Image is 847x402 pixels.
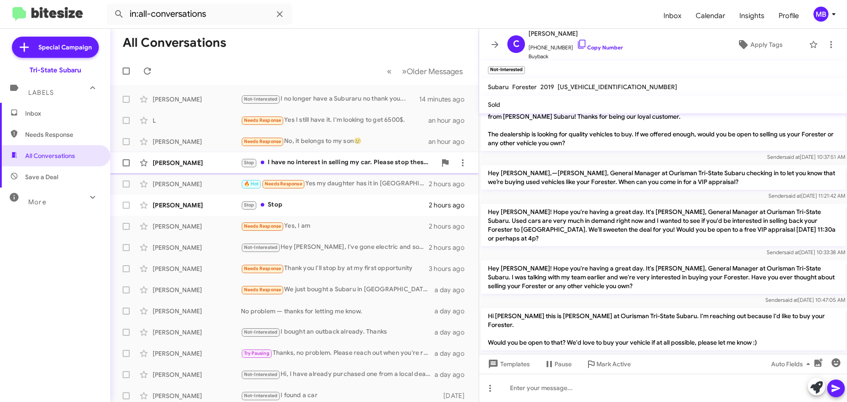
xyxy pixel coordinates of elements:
div: I bought an outback already. Thanks [241,327,435,337]
div: We just bought a Subaru in [GEOGRAPHIC_DATA] - thanks for asking [241,285,435,295]
div: an hour ago [428,137,472,146]
span: 🔥 Hot [244,181,259,187]
a: Inbox [656,3,689,29]
a: Copy Number [577,44,623,51]
div: Thanks, no problem. Please reach out when you're ready. I'll be here to answer questions or sched... [241,348,435,358]
span: Older Messages [407,67,463,76]
span: Needs Response [25,130,100,139]
span: Not-Interested [244,329,278,335]
div: [PERSON_NAME] [153,137,241,146]
button: Next [397,62,468,80]
small: Not-Interested [488,66,525,74]
span: All Conversations [25,151,75,160]
div: No problem — thanks for letting me know. [241,307,435,316]
span: Inbox [25,109,100,118]
div: Tri-State Subaru [30,66,81,75]
div: Hey [PERSON_NAME], I've gone electric and sold the forester. Thanks for checking! [241,242,429,252]
span: [PHONE_NUMBER] [528,39,623,52]
span: More [28,198,46,206]
div: [PERSON_NAME] [153,264,241,273]
div: [PERSON_NAME] [153,370,241,379]
button: Templates [479,356,537,372]
div: [PERSON_NAME] [153,307,241,316]
span: Mark Active [596,356,631,372]
span: C [513,37,520,51]
button: Previous [382,62,397,80]
div: [PERSON_NAME] [153,201,241,210]
div: 2 hours ago [429,243,472,252]
a: Profile [772,3,806,29]
div: [PERSON_NAME] [153,180,241,188]
div: a day ago [435,370,472,379]
span: Stop [244,202,255,208]
button: Mark Active [579,356,638,372]
span: said at [783,297,798,303]
p: Hey [PERSON_NAME]! Hope you're having a great day. It's [PERSON_NAME], General Manager at Ourisma... [481,204,845,246]
span: Sender [DATE] 10:33:38 AM [767,249,845,255]
span: Try Pausing [244,350,270,356]
a: Calendar [689,3,732,29]
div: 14 minutes ago [419,95,472,104]
button: Auto Fields [764,356,821,372]
span: Special Campaign [38,43,92,52]
div: Hi, I have already purchased one from a local dealer. Thank you [241,369,435,379]
div: I no longer have a Suburaru no thank you... [241,94,419,104]
span: Needs Response [244,266,281,271]
span: Auto Fields [771,356,813,372]
div: Thank you I'll stop by at my first opportunity [241,263,429,274]
span: Needs Response [244,287,281,293]
span: said at [786,192,801,199]
a: Special Campaign [12,37,99,58]
div: [PERSON_NAME] [153,158,241,167]
span: Buyback [528,52,623,61]
div: Yes I still have it. I'm looking to get 6500$. [241,115,428,125]
span: Subaru [488,83,509,91]
span: Stop [244,160,255,165]
span: » [402,66,407,77]
div: [PERSON_NAME] [153,391,241,400]
span: Sender [DATE] 10:37:51 AM [767,154,845,160]
div: No, it belongs to my son😢 [241,136,428,147]
p: Hi [PERSON_NAME] this is [PERSON_NAME] at Ourisman Tri-State Subaru. I'm reaching out because I'd... [481,308,845,350]
div: [PERSON_NAME] [153,328,241,337]
div: Stop [241,200,429,210]
h1: All Conversations [123,36,226,50]
span: Not-Interested [244,244,278,250]
div: Yes, I am [241,221,429,231]
span: Not-Interested [244,393,278,398]
div: [PERSON_NAME] [153,222,241,231]
button: MB [806,7,837,22]
span: [PERSON_NAME] [528,28,623,39]
div: 2 hours ago [429,201,472,210]
span: Sender [DATE] 11:21:42 AM [768,192,845,199]
button: Pause [537,356,579,372]
span: Sender [DATE] 10:29:34 AM [766,353,845,360]
div: 2 hours ago [429,180,472,188]
div: MB [813,7,828,22]
div: L [153,116,241,125]
span: Sender [DATE] 10:47:05 AM [765,297,845,303]
span: Pause [555,356,572,372]
span: Save a Deal [25,173,58,181]
span: Apply Tags [750,37,783,53]
button: Apply Tags [714,37,805,53]
span: Sold [488,101,500,109]
span: Labels [28,89,54,97]
p: Hi [PERSON_NAME] this is [PERSON_NAME], General Manager at Ourisman Tri-State Subaru. We've chang... [481,100,845,151]
span: Forester [512,83,537,91]
div: [PERSON_NAME] [153,349,241,358]
span: Not-Interested [244,96,278,102]
div: I have no interest in selling my car. Please stop these messages [241,158,436,168]
a: Insights [732,3,772,29]
div: [PERSON_NAME] [153,95,241,104]
div: an hour ago [428,116,472,125]
span: said at [784,154,800,160]
span: 2019 [540,83,554,91]
div: [PERSON_NAME] [153,243,241,252]
div: [DATE] [439,391,472,400]
span: Needs Response [244,139,281,144]
div: a day ago [435,307,472,316]
div: Yes my daughter has it in [GEOGRAPHIC_DATA] [US_STATE] [241,179,429,189]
